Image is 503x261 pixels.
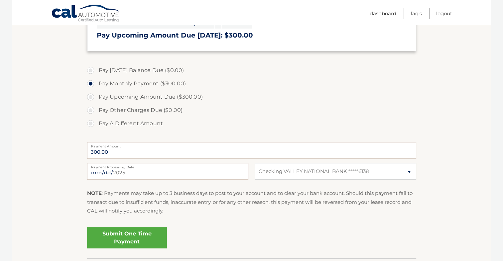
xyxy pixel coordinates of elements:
input: Payment Amount [87,142,416,159]
a: Cal Automotive [51,4,121,24]
label: Pay Monthly Payment ($300.00) [87,77,416,90]
label: Payment Amount [87,142,416,147]
label: Pay A Different Amount [87,117,416,130]
a: Logout [436,8,452,19]
a: Dashboard [370,8,396,19]
strong: NOTE [87,190,102,196]
p: : Payments may take up to 3 business days to post to your account and to clear your bank account.... [87,189,416,215]
input: Payment Date [87,163,248,180]
a: FAQ's [411,8,422,19]
a: Submit One Time Payment [87,227,167,248]
label: Pay Upcoming Amount Due ($300.00) [87,90,416,104]
label: Pay Other Charges Due ($0.00) [87,104,416,117]
h3: Pay Upcoming Amount Due [DATE]: $300.00 [97,31,407,40]
label: Payment Processing Date [87,163,248,168]
label: Pay [DATE] Balance Due ($0.00) [87,64,416,77]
